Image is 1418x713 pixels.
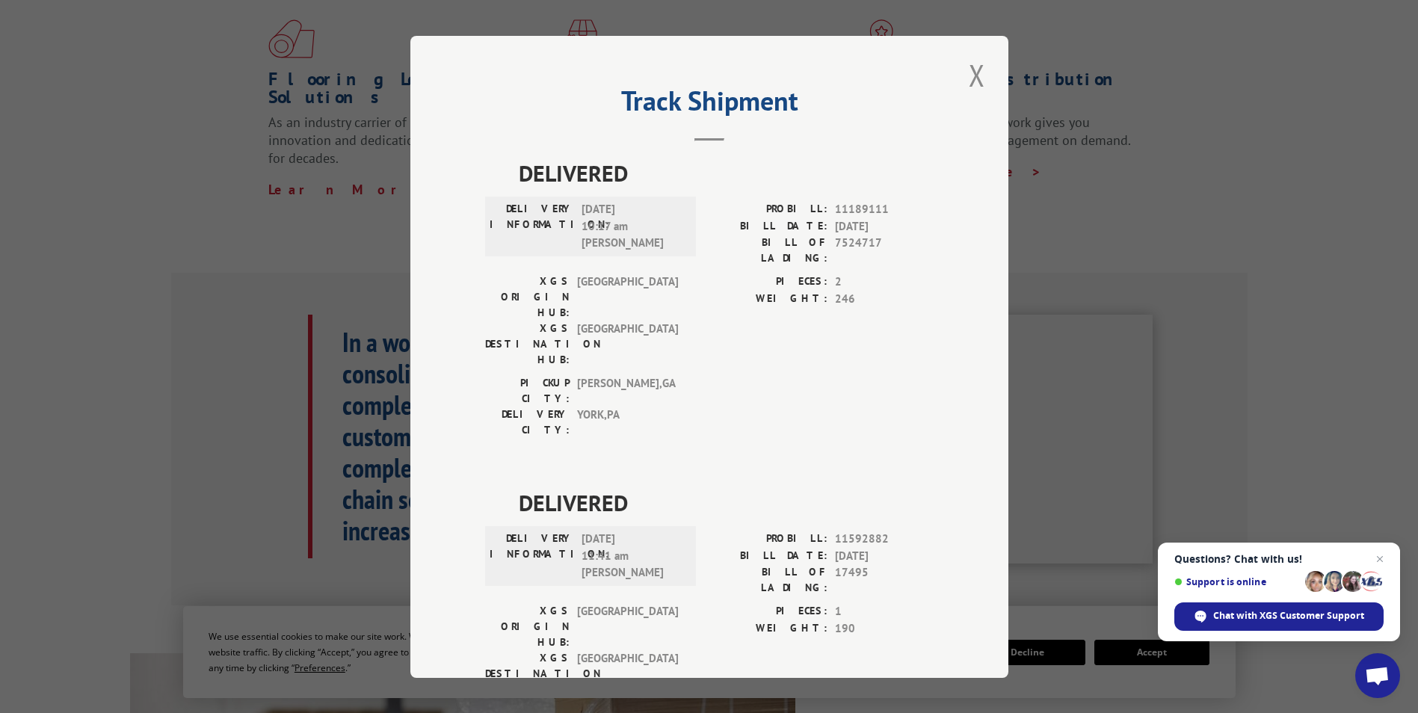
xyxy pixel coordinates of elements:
[1174,576,1300,587] span: Support is online
[835,217,934,235] span: [DATE]
[835,620,934,637] span: 190
[582,531,682,581] span: [DATE] 11:41 am [PERSON_NAME]
[835,290,934,307] span: 246
[835,235,934,266] span: 7524717
[1174,602,1384,631] span: Chat with XGS Customer Support
[709,217,827,235] label: BILL DATE:
[485,407,570,438] label: DELIVERY CITY:
[709,290,827,307] label: WEIGHT:
[485,650,570,697] label: XGS DESTINATION HUB:
[709,620,827,637] label: WEIGHT:
[709,201,827,218] label: PROBILL:
[577,274,678,321] span: [GEOGRAPHIC_DATA]
[485,321,570,368] label: XGS DESTINATION HUB:
[835,201,934,218] span: 11189111
[490,531,574,581] label: DELIVERY INFORMATION:
[1213,609,1364,623] span: Chat with XGS Customer Support
[485,375,570,407] label: PICKUP CITY:
[835,547,934,564] span: [DATE]
[519,486,934,519] span: DELIVERED
[709,547,827,564] label: BILL DATE:
[485,90,934,119] h2: Track Shipment
[964,55,990,96] button: Close modal
[709,274,827,291] label: PIECES:
[577,375,678,407] span: [PERSON_NAME] , GA
[709,531,827,548] label: PROBILL:
[1174,553,1384,565] span: Questions? Chat with us!
[1355,653,1400,698] a: Open chat
[835,531,934,548] span: 11592882
[577,321,678,368] span: [GEOGRAPHIC_DATA]
[485,603,570,650] label: XGS ORIGIN HUB:
[485,274,570,321] label: XGS ORIGIN HUB:
[577,650,678,697] span: [GEOGRAPHIC_DATA]
[490,201,574,252] label: DELIVERY INFORMATION:
[835,603,934,620] span: 1
[709,564,827,596] label: BILL OF LADING:
[835,564,934,596] span: 17495
[577,407,678,438] span: YORK , PA
[519,156,934,190] span: DELIVERED
[709,603,827,620] label: PIECES:
[582,201,682,252] span: [DATE] 10:17 am [PERSON_NAME]
[709,235,827,266] label: BILL OF LADING:
[835,274,934,291] span: 2
[577,603,678,650] span: [GEOGRAPHIC_DATA]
